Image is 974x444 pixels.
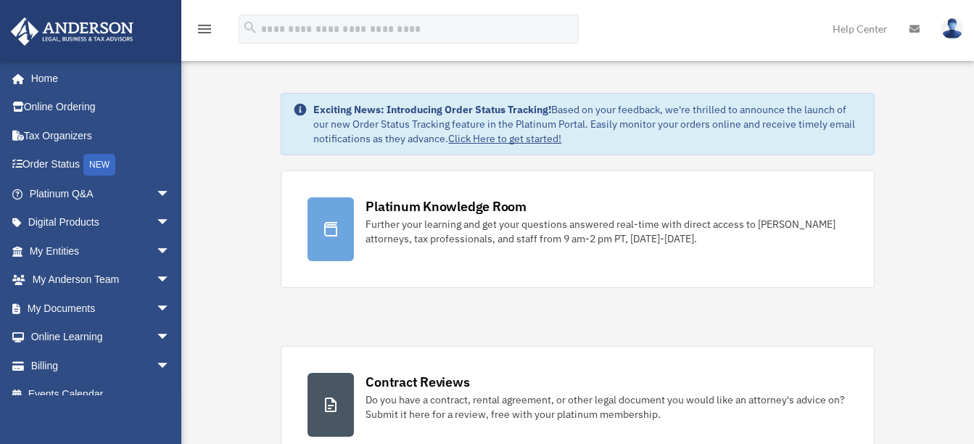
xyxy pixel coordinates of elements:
[156,351,185,381] span: arrow_drop_down
[366,373,469,391] div: Contract Reviews
[941,18,963,39] img: User Pic
[156,323,185,353] span: arrow_drop_down
[10,150,192,180] a: Order StatusNEW
[366,197,527,215] div: Platinum Knowledge Room
[366,217,847,246] div: Further your learning and get your questions answered real-time with direct access to [PERSON_NAM...
[83,154,115,176] div: NEW
[10,93,192,122] a: Online Ordering
[10,179,192,208] a: Platinum Q&Aarrow_drop_down
[10,351,192,380] a: Billingarrow_drop_down
[10,380,192,409] a: Events Calendar
[156,237,185,266] span: arrow_drop_down
[10,266,192,295] a: My Anderson Teamarrow_drop_down
[10,64,185,93] a: Home
[242,20,258,36] i: search
[448,132,561,145] a: Click Here to get started!
[196,25,213,38] a: menu
[313,103,551,116] strong: Exciting News: Introducing Order Status Tracking!
[10,323,192,352] a: Online Learningarrow_drop_down
[156,208,185,238] span: arrow_drop_down
[7,17,138,46] img: Anderson Advisors Platinum Portal
[156,294,185,324] span: arrow_drop_down
[10,121,192,150] a: Tax Organizers
[10,237,192,266] a: My Entitiesarrow_drop_down
[196,20,213,38] i: menu
[313,102,862,146] div: Based on your feedback, we're thrilled to announce the launch of our new Order Status Tracking fe...
[281,170,874,288] a: Platinum Knowledge Room Further your learning and get your questions answered real-time with dire...
[156,179,185,209] span: arrow_drop_down
[10,208,192,237] a: Digital Productsarrow_drop_down
[156,266,185,295] span: arrow_drop_down
[10,294,192,323] a: My Documentsarrow_drop_down
[366,392,847,422] div: Do you have a contract, rental agreement, or other legal document you would like an attorney's ad...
